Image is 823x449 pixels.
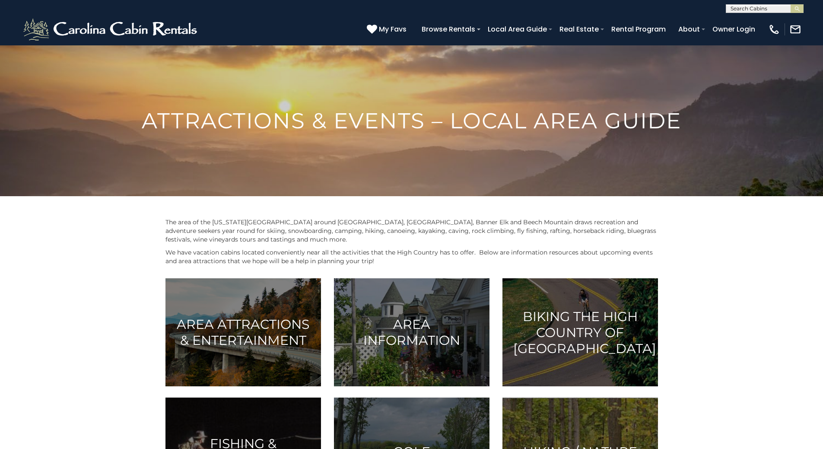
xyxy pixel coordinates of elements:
[379,24,407,35] span: My Favs
[674,22,704,37] a: About
[483,22,551,37] a: Local Area Guide
[502,278,658,386] a: Biking the High Country of [GEOGRAPHIC_DATA]
[334,278,489,386] a: Area Information
[555,22,603,37] a: Real Estate
[165,248,658,265] p: We have vacation cabins located conveniently near all the activities that the High Country has to...
[165,278,321,386] a: Area Attractions & Entertainment
[176,316,310,348] h3: Area Attractions & Entertainment
[345,316,479,348] h3: Area Information
[708,22,759,37] a: Owner Login
[607,22,670,37] a: Rental Program
[165,218,658,244] p: The area of the [US_STATE][GEOGRAPHIC_DATA] around [GEOGRAPHIC_DATA], [GEOGRAPHIC_DATA], Banner E...
[22,16,201,42] img: White-1-2.png
[789,23,801,35] img: mail-regular-white.png
[417,22,480,37] a: Browse Rentals
[367,24,409,35] a: My Favs
[768,23,780,35] img: phone-regular-white.png
[513,309,647,357] h3: Biking the High Country of [GEOGRAPHIC_DATA]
